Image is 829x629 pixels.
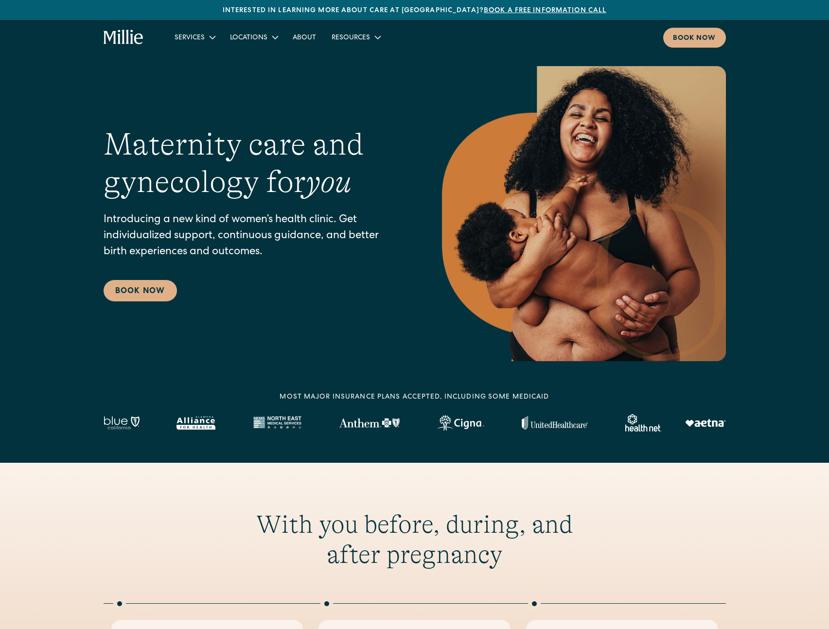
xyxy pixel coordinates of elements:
[442,66,726,361] img: Smiling mother with her baby in arms, celebrating body positivity and the nurturing bond of postp...
[280,392,549,402] div: MOST MAJOR INSURANCE PLANS ACCEPTED, INCLUDING some MEDICAID
[104,416,140,430] img: Blue California logo
[104,126,403,201] h1: Maternity care and gynecology for
[663,28,726,48] a: Book now
[167,29,222,45] div: Services
[522,416,588,430] img: United Healthcare logo
[176,416,215,430] img: Alameda Alliance logo
[230,33,267,43] div: Locations
[324,29,388,45] div: Resources
[437,415,484,431] img: Cigna logo
[332,33,370,43] div: Resources
[484,7,606,14] a: Book a free information call
[104,212,403,261] p: Introducing a new kind of women’s health clinic. Get individualized support, continuous guidance,...
[175,33,205,43] div: Services
[104,30,144,45] a: home
[685,419,726,427] img: Aetna logo
[228,509,601,570] h2: With you before, during, and after pregnancy
[673,34,716,44] div: Book now
[339,418,400,428] img: Anthem Logo
[222,29,285,45] div: Locations
[306,164,352,199] em: you
[625,414,662,432] img: Healthnet logo
[253,416,301,430] img: North East Medical Services logo
[285,29,324,45] a: About
[104,280,177,301] a: Book Now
